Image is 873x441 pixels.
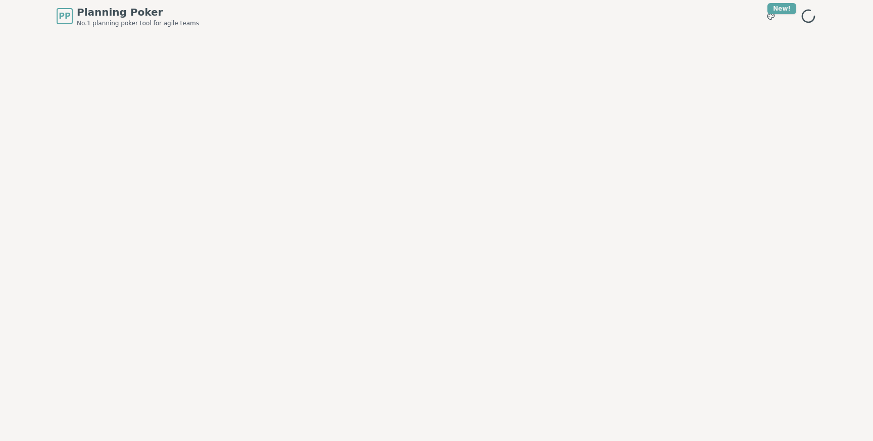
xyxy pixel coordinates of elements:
span: Planning Poker [77,5,199,19]
a: PPPlanning PokerNo.1 planning poker tool for agile teams [57,5,199,27]
span: No.1 planning poker tool for agile teams [77,19,199,27]
button: New! [762,7,780,25]
span: PP [59,10,70,22]
div: New! [767,3,796,14]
